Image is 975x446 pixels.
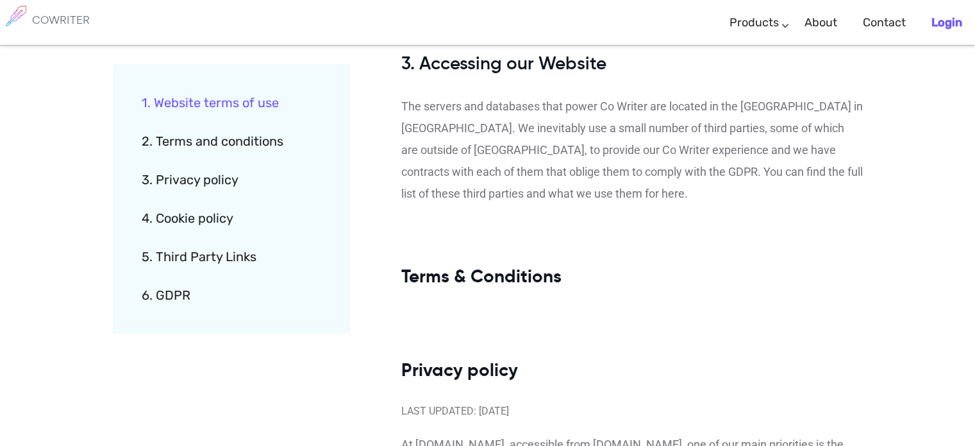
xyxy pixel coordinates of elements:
p: The servers and databases that power Co Writer are located in the [GEOGRAPHIC_DATA] in [GEOGRAPHI... [401,96,863,205]
a: Login [931,4,962,42]
div: LAST UPDATED: [DATE] [401,402,863,421]
a: 4. Cookie policy [142,199,344,237]
h3: Terms & Conditions [401,234,863,304]
a: About [804,4,837,42]
a: Contact [863,4,906,42]
a: 6. GDPR [142,276,344,314]
h3: Privacy policy [401,327,863,397]
h3: 3. Accessing our Website [401,21,863,90]
h6: COWRITER [32,14,90,26]
a: Products [729,4,779,42]
a: 5. Third Party Links [142,237,344,276]
a: 3. Privacy policy [142,160,344,199]
b: Login [931,15,962,30]
a: 1. Website terms of use [142,83,344,122]
a: 2. Terms and conditions [142,122,344,160]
